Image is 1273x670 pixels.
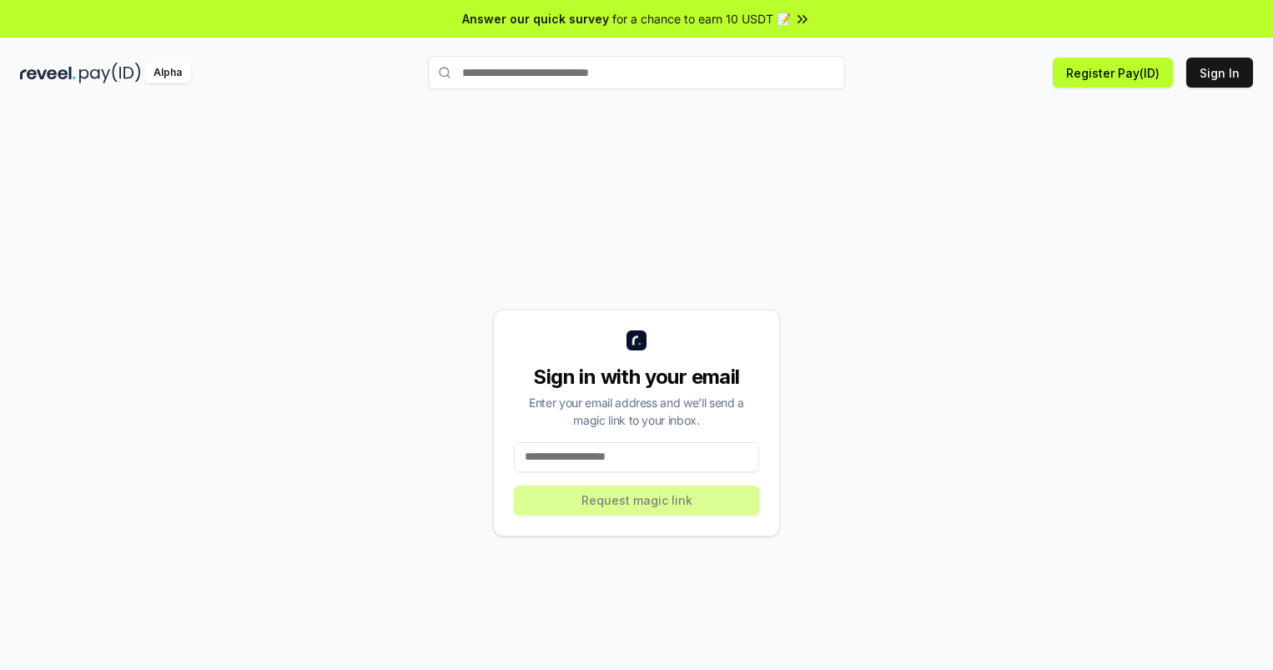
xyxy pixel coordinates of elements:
img: logo_small [626,330,647,350]
div: Enter your email address and we’ll send a magic link to your inbox. [514,394,759,429]
button: Sign In [1186,58,1253,88]
span: for a chance to earn 10 USDT 📝 [612,10,791,28]
div: Sign in with your email [514,364,759,390]
img: reveel_dark [20,63,76,83]
span: Answer our quick survey [462,10,609,28]
img: pay_id [79,63,141,83]
button: Register Pay(ID) [1053,58,1173,88]
div: Alpha [144,63,191,83]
